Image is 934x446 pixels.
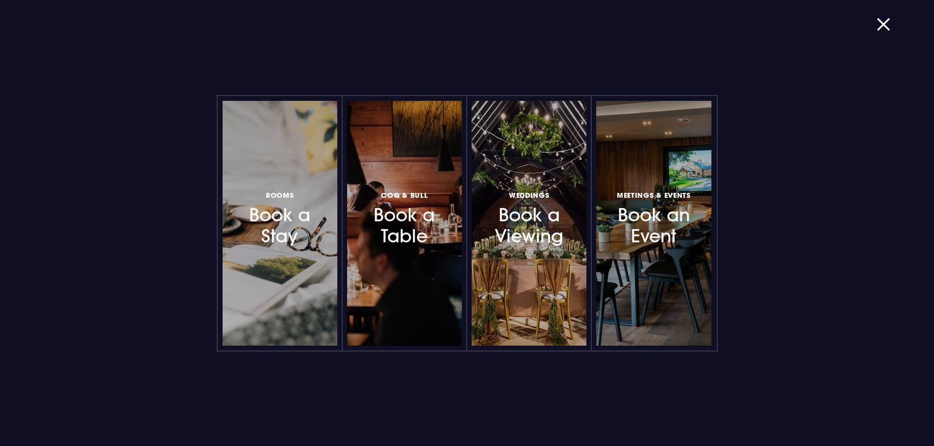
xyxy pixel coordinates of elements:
span: Weddings [509,190,550,200]
a: WeddingsBook a Viewing [472,101,586,346]
span: Coq & Bull [381,190,428,200]
a: RoomsBook a Stay [223,101,337,346]
h3: Book a Table [362,189,447,247]
h3: Book a Stay [237,189,323,247]
span: Meetings & Events [617,190,691,200]
a: Coq & BullBook a Table [347,101,462,346]
h3: Book a Viewing [486,189,572,247]
h3: Book an Event [611,189,696,247]
a: Meetings & EventsBook an Event [596,101,711,346]
span: Rooms [266,190,294,200]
